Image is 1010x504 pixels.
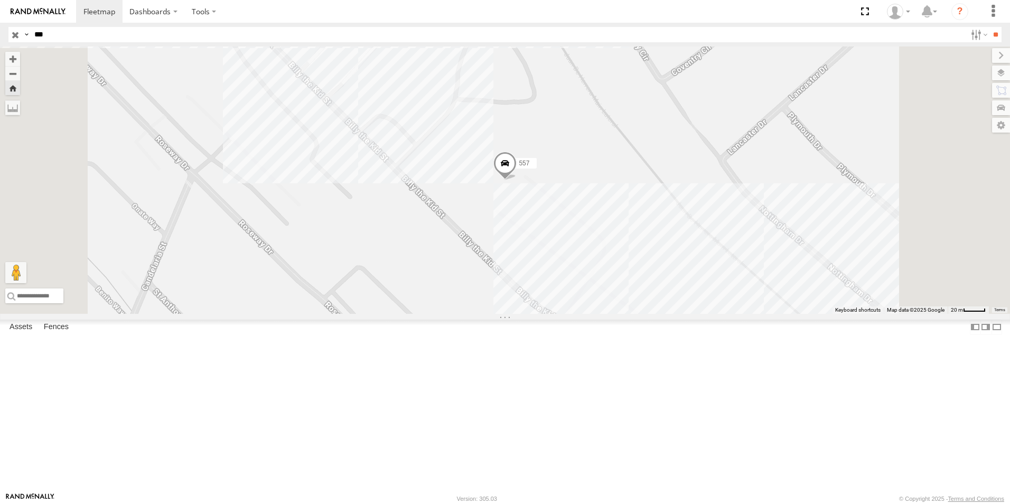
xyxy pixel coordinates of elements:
[948,306,989,314] button: Map Scale: 20 m per 39 pixels
[992,320,1002,335] label: Hide Summary Table
[899,496,1004,502] div: © Copyright 2025 -
[948,496,1004,502] a: Terms and Conditions
[457,496,497,502] div: Version: 305.03
[994,308,1005,312] a: Terms
[5,81,20,95] button: Zoom Home
[519,160,529,167] span: 557
[951,307,963,313] span: 20 m
[4,320,38,334] label: Assets
[883,4,914,20] div: Alonso Dominguez
[6,493,54,504] a: Visit our Website
[11,8,66,15] img: rand-logo.svg
[5,100,20,115] label: Measure
[887,307,944,313] span: Map data ©2025 Google
[970,320,980,335] label: Dock Summary Table to the Left
[951,3,968,20] i: ?
[5,52,20,66] button: Zoom in
[835,306,881,314] button: Keyboard shortcuts
[5,66,20,81] button: Zoom out
[22,27,31,42] label: Search Query
[992,118,1010,133] label: Map Settings
[980,320,991,335] label: Dock Summary Table to the Right
[5,262,26,283] button: Drag Pegman onto the map to open Street View
[39,320,74,334] label: Fences
[967,27,989,42] label: Search Filter Options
